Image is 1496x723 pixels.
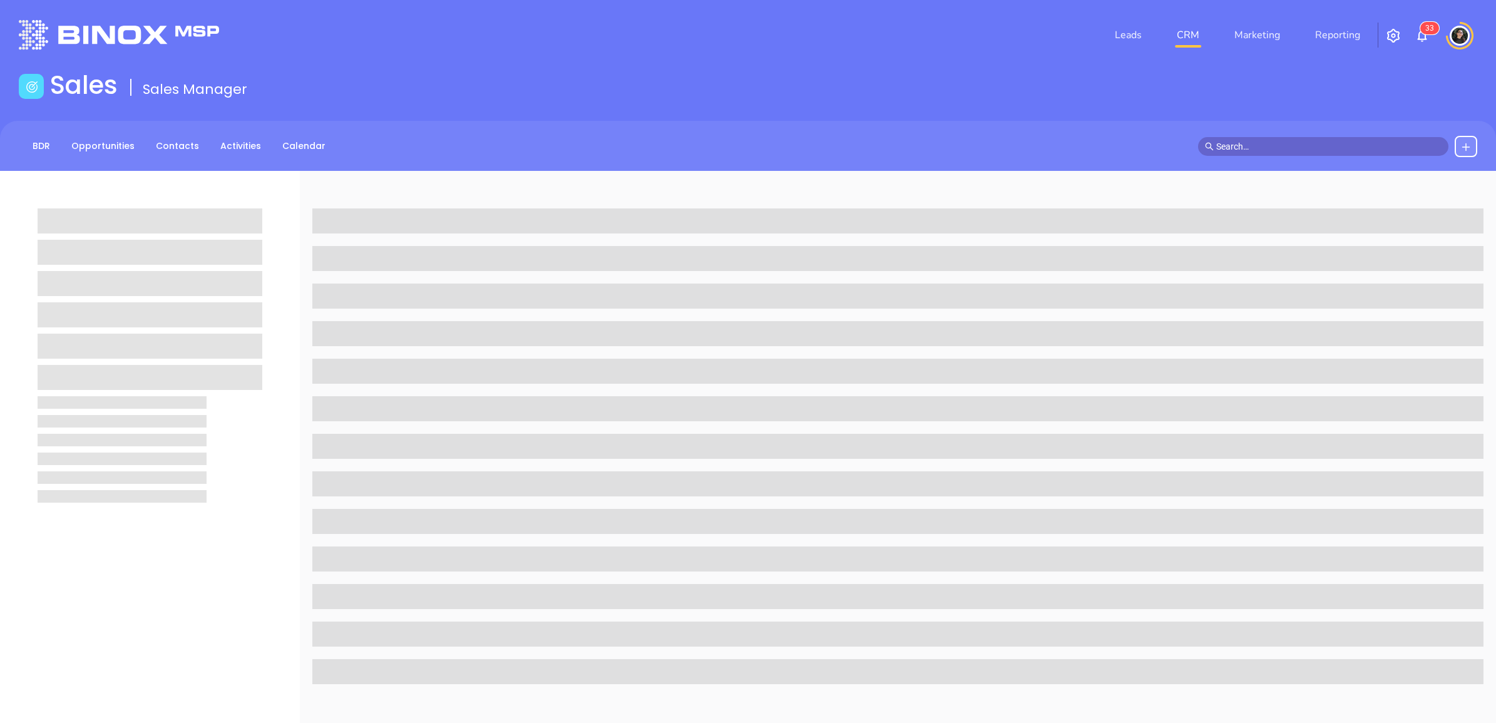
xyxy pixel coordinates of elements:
[1205,142,1214,151] span: search
[275,136,333,156] a: Calendar
[1415,28,1430,43] img: iconNotification
[50,70,118,100] h1: Sales
[1420,22,1439,34] sup: 33
[64,136,142,156] a: Opportunities
[1386,28,1401,43] img: iconSetting
[1450,26,1470,46] img: user
[1310,23,1365,48] a: Reporting
[25,136,58,156] a: BDR
[148,136,207,156] a: Contacts
[1110,23,1147,48] a: Leads
[213,136,269,156] a: Activities
[1430,24,1434,33] span: 3
[1216,140,1442,153] input: Search…
[19,20,219,49] img: logo
[143,79,247,99] span: Sales Manager
[1172,23,1204,48] a: CRM
[1425,24,1430,33] span: 3
[1229,23,1285,48] a: Marketing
